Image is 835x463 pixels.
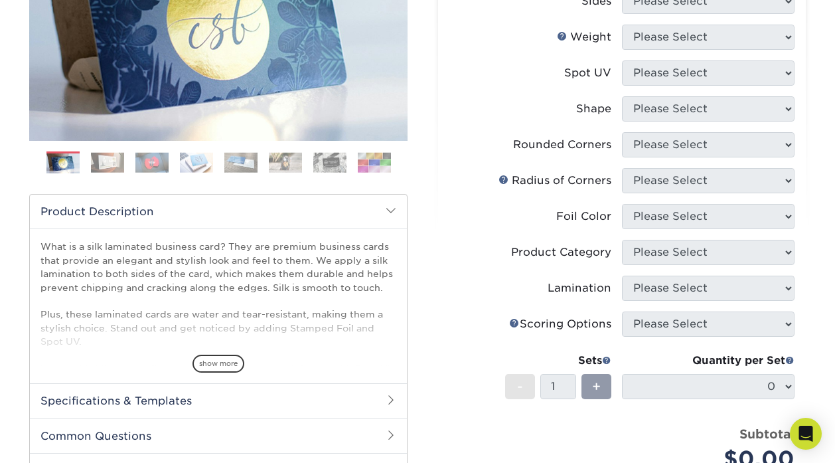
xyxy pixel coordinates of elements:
[192,355,244,373] span: show more
[511,244,611,260] div: Product Category
[135,152,169,173] img: Business Cards 03
[224,152,258,173] img: Business Cards 05
[30,195,407,229] h2: Product Description
[517,377,523,397] span: -
[509,316,611,332] div: Scoring Options
[556,209,611,225] div: Foil Color
[313,152,346,173] img: Business Cards 07
[30,418,407,453] h2: Common Questions
[40,240,396,456] p: What is a silk laminated business card? They are premium business cards that provide an elegant a...
[498,173,611,189] div: Radius of Corners
[269,152,302,173] img: Business Cards 06
[513,137,611,153] div: Rounded Corners
[548,280,611,296] div: Lamination
[505,353,611,369] div: Sets
[358,152,391,173] img: Business Cards 08
[790,418,822,450] div: Open Intercom Messenger
[576,101,611,117] div: Shape
[564,65,611,81] div: Spot UV
[557,29,611,45] div: Weight
[592,377,601,397] span: +
[46,147,80,180] img: Business Cards 01
[180,152,213,173] img: Business Cards 04
[91,152,124,173] img: Business Cards 02
[622,353,795,369] div: Quantity per Set
[739,426,795,441] strong: Subtotal
[30,383,407,418] h2: Specifications & Templates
